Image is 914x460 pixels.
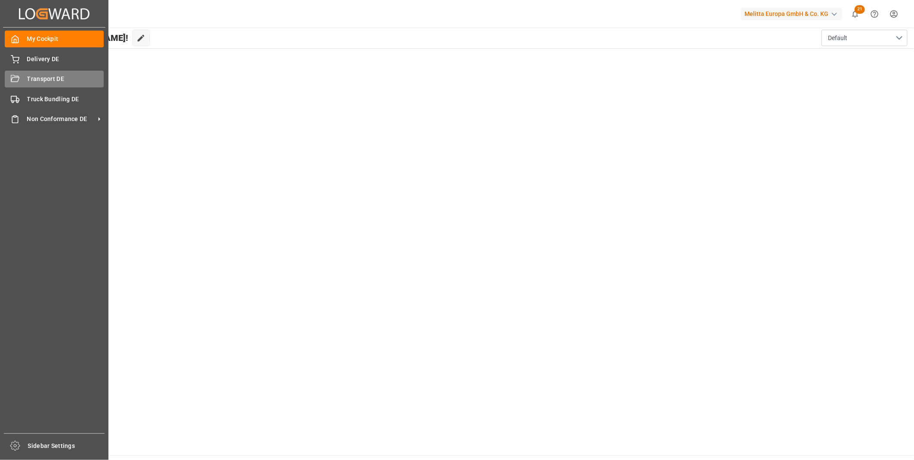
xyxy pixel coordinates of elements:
span: Delivery DE [27,55,104,64]
span: Sidebar Settings [28,441,105,451]
button: Melitta Europa GmbH & Co. KG [741,6,846,22]
a: Delivery DE [5,50,104,67]
a: Transport DE [5,71,104,87]
button: Help Center [865,4,884,24]
span: 21 [855,5,865,14]
span: Transport DE [27,75,104,84]
button: show 21 new notifications [846,4,865,24]
span: Non Conformance DE [27,115,95,124]
span: Truck Bundling DE [27,95,104,104]
span: Hello [PERSON_NAME]! [36,30,128,46]
div: Melitta Europa GmbH & Co. KG [741,8,842,20]
button: open menu [821,30,908,46]
span: Default [828,34,847,43]
a: Truck Bundling DE [5,90,104,107]
span: My Cockpit [27,34,104,44]
a: My Cockpit [5,31,104,47]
